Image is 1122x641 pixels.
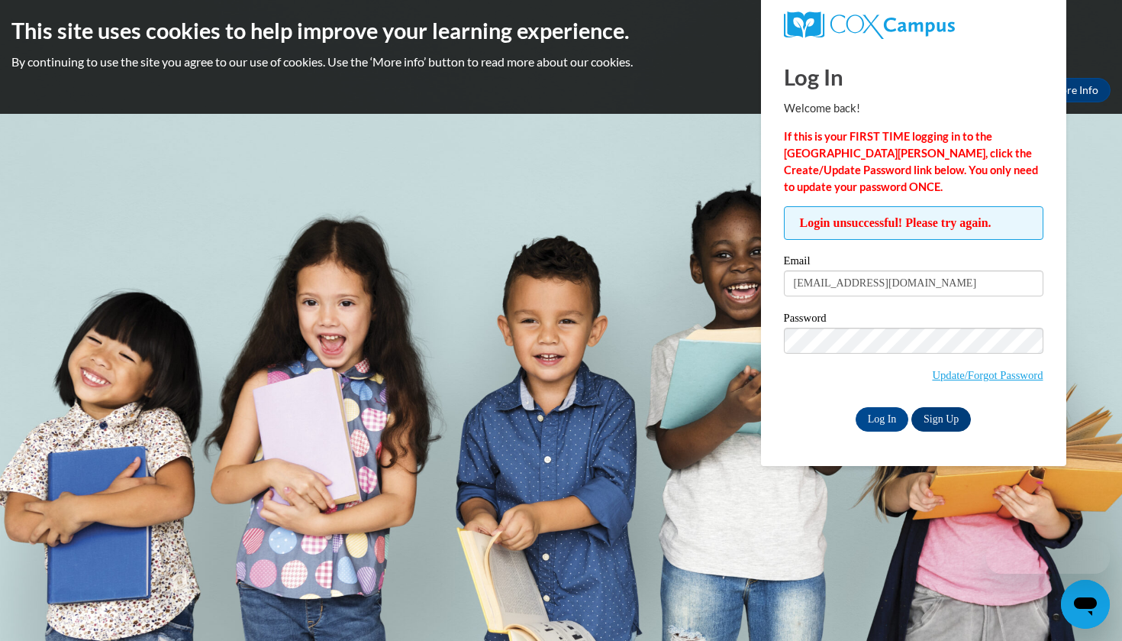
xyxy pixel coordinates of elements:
[932,369,1043,381] a: Update/Forgot Password
[784,206,1043,240] span: Login unsuccessful! Please try again.
[784,11,955,39] img: COX Campus
[784,61,1043,92] h1: Log In
[1061,580,1110,629] iframe: Button to launch messaging window
[784,11,1043,39] a: COX Campus
[784,100,1043,117] p: Welcome back!
[784,255,1043,270] label: Email
[11,53,1111,70] p: By continuing to use the site you agree to our use of cookies. Use the ‘More info’ button to read...
[784,312,1043,328] label: Password
[784,130,1038,193] strong: If this is your FIRST TIME logging in to the [GEOGRAPHIC_DATA][PERSON_NAME], click the Create/Upd...
[950,543,980,574] iframe: Close message
[1039,78,1111,102] a: More Info
[856,407,909,432] input: Log In
[986,540,1110,574] iframe: Message from company
[11,15,1111,46] h2: This site uses cookies to help improve your learning experience.
[911,407,971,432] a: Sign Up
